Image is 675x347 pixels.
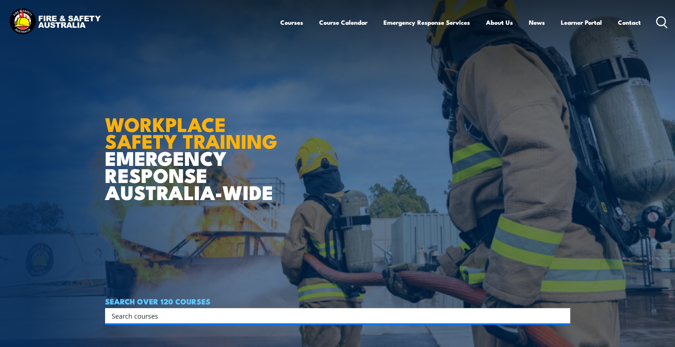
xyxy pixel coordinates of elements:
a: Contact [618,13,641,32]
a: Emergency Response Services [383,13,470,32]
a: Course Calendar [319,13,367,32]
a: Learner Portal [561,13,602,32]
a: Courses [280,13,303,32]
a: About Us [486,13,513,32]
h4: SEARCH OVER 120 COURSES [105,297,570,305]
input: Search input [112,310,554,321]
form: Search form [113,311,556,321]
a: News [529,13,545,32]
h1: EMERGENCY RESPONSE AUSTRALIA-WIDE [105,97,283,200]
strong: WORKPLACE SAFETY TRAINING [105,108,277,156]
button: Search magnifier button [558,311,568,321]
